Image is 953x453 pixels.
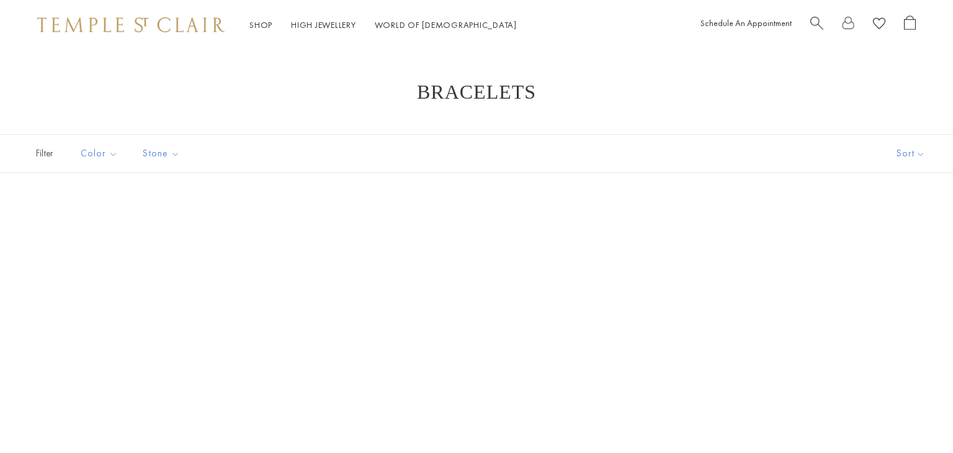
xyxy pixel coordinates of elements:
nav: Main navigation [249,17,517,33]
a: Open Shopping Bag [904,16,916,35]
a: View Wishlist [873,16,885,35]
button: Color [71,140,127,168]
a: ShopShop [249,19,272,30]
button: Stone [133,140,189,168]
img: Temple St. Clair [37,17,225,32]
button: Show sort by [869,135,953,173]
a: Schedule An Appointment [700,17,792,29]
a: High JewelleryHigh Jewellery [291,19,356,30]
span: Color [74,146,127,161]
a: World of [DEMOGRAPHIC_DATA]World of [DEMOGRAPHIC_DATA] [375,19,517,30]
h1: Bracelets [50,81,903,103]
a: Search [810,16,823,35]
span: Stone [136,146,189,161]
